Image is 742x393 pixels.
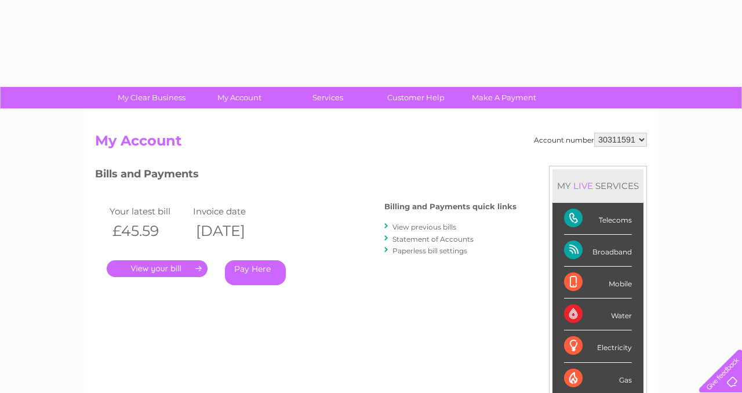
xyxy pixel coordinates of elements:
[280,87,376,108] a: Services
[95,133,647,155] h2: My Account
[564,235,632,267] div: Broadband
[107,203,190,219] td: Your latest bill
[190,219,274,243] th: [DATE]
[192,87,288,108] a: My Account
[456,87,552,108] a: Make A Payment
[564,299,632,330] div: Water
[571,180,595,191] div: LIVE
[225,260,286,285] a: Pay Here
[392,223,456,231] a: View previous bills
[107,219,190,243] th: £45.59
[534,133,647,147] div: Account number
[104,87,199,108] a: My Clear Business
[107,260,208,277] a: .
[190,203,274,219] td: Invoice date
[564,267,632,299] div: Mobile
[564,203,632,235] div: Telecoms
[564,330,632,362] div: Electricity
[368,87,464,108] a: Customer Help
[95,166,517,186] h3: Bills and Payments
[392,246,467,255] a: Paperless bill settings
[384,202,517,211] h4: Billing and Payments quick links
[552,169,643,202] div: MY SERVICES
[392,235,474,243] a: Statement of Accounts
